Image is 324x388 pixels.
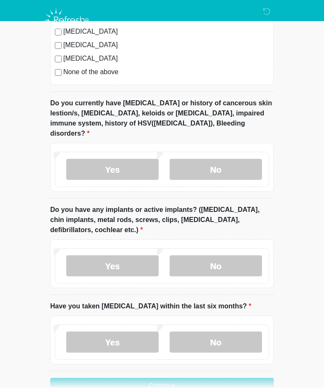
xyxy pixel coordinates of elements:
[42,6,93,34] img: Refresh RX Logo
[63,40,269,50] label: [MEDICAL_DATA]
[66,159,159,180] label: Yes
[55,42,62,49] input: [MEDICAL_DATA]
[55,69,62,76] input: None of the above
[63,54,269,64] label: [MEDICAL_DATA]
[50,205,274,235] label: Do you have any implants or active implants? ([MEDICAL_DATA], chin implants, metal rods, screws, ...
[50,98,274,139] label: Do you currently have [MEDICAL_DATA] or history of cancerous skin lestion/s, [MEDICAL_DATA], kelo...
[55,56,62,62] input: [MEDICAL_DATA]
[63,67,269,77] label: None of the above
[66,255,159,276] label: Yes
[170,159,262,180] label: No
[50,301,251,311] label: Have you taken [MEDICAL_DATA] within the last six months?
[170,255,262,276] label: No
[66,332,159,353] label: Yes
[170,332,262,353] label: No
